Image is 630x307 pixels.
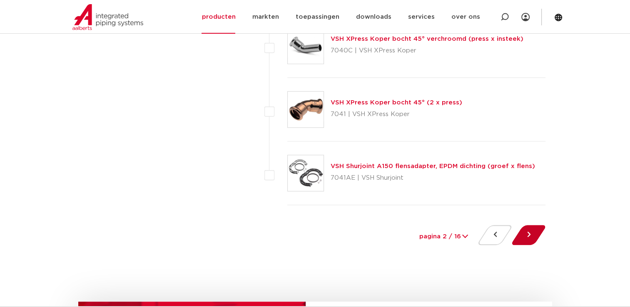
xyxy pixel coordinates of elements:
[331,99,462,106] a: VSH XPress Koper bocht 45° (2 x press)
[288,155,324,191] img: Thumbnail for VSH Shurjoint A150 flensadapter, EPDM dichting (groef x flens)
[288,92,324,127] img: Thumbnail for VSH XPress Koper bocht 45° (2 x press)
[331,44,523,57] p: 7040C | VSH XPress Koper
[331,36,523,42] a: VSH XPress Koper bocht 45° verchroomd (press x insteek)
[331,108,462,121] p: 7041 | VSH XPress Koper
[288,28,324,64] img: Thumbnail for VSH XPress Koper bocht 45° verchroomd (press x insteek)
[331,163,535,169] a: VSH Shurjoint A150 flensadapter, EPDM dichting (groef x flens)
[331,171,535,185] p: 7041AE | VSH Shurjoint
